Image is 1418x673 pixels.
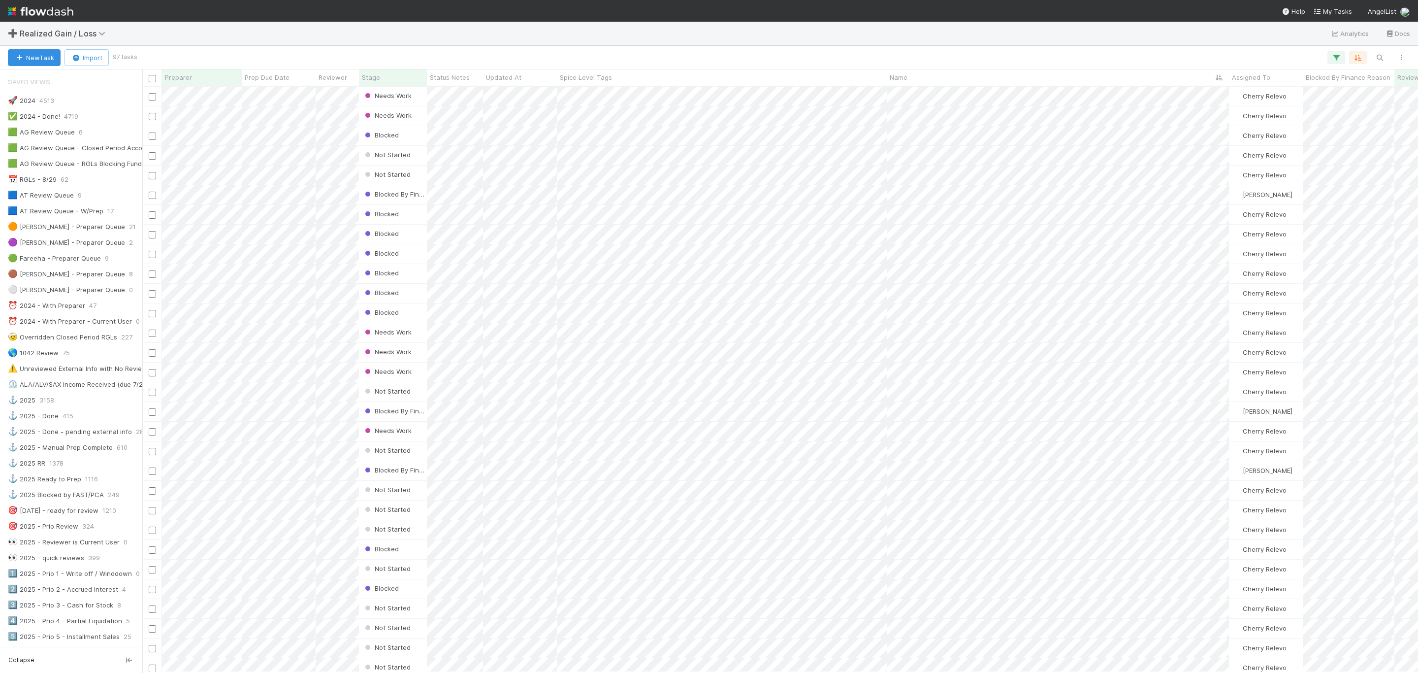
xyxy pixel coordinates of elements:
[1233,467,1241,474] img: avatar_04ed6c9e-3b93-401c-8c3a-8fad1b1fc72c.png
[1233,585,1241,593] img: avatar_1c2f0edd-858e-4812-ac14-2a8986687c67.png
[107,205,114,217] span: 17
[8,254,18,262] span: 🟢
[8,110,60,123] div: 2024 - Done!
[8,410,59,422] div: 2025 - Done
[149,172,156,179] input: Toggle Row Selected
[1243,92,1287,100] span: Cherry Relevo
[363,427,412,435] span: Needs Work
[1243,605,1287,612] span: Cherry Relevo
[1385,28,1410,39] a: Docs
[8,72,50,92] span: Saved Views
[8,126,75,138] div: AG Review Queue
[1233,347,1287,357] div: Cherry Relevo
[1233,288,1287,298] div: Cherry Relevo
[1233,209,1287,219] div: Cherry Relevo
[363,544,399,554] div: Blocked
[1233,544,1287,554] div: Cherry Relevo
[8,96,18,104] span: 🚀
[8,441,113,454] div: 2025 - Manual Prep Complete
[363,111,412,119] span: Needs Work
[8,112,18,120] span: ✅
[8,331,117,343] div: Overridden Closed Period RGLs
[363,347,412,357] div: Needs Work
[363,131,399,139] span: Blocked
[1233,210,1241,218] img: avatar_1c2f0edd-858e-4812-ac14-2a8986687c67.png
[8,505,98,517] div: [DATE] - ready for review
[149,566,156,573] input: Toggle Row Selected
[430,72,470,82] span: Status Notes
[1243,191,1292,199] span: [PERSON_NAME]
[1233,308,1287,318] div: Cherry Relevo
[1243,447,1287,455] span: Cherry Relevo
[1233,663,1287,673] div: Cherry Relevo
[1243,151,1287,159] span: Cherry Relevo
[8,427,18,436] span: ⚓
[136,426,144,438] span: 28
[149,93,156,101] input: Toggle Row Selected
[49,457,64,470] span: 1378
[165,72,192,82] span: Preparer
[1243,506,1287,514] span: Cherry Relevo
[363,269,399,277] span: Blocked
[8,333,18,341] span: 🤕
[149,231,156,238] input: Toggle Row Selected
[117,599,121,611] span: 8
[149,487,156,495] input: Toggle Row Selected
[1233,112,1241,120] img: avatar_1c2f0edd-858e-4812-ac14-2a8986687c67.png
[129,236,133,249] span: 2
[1243,467,1292,474] span: [PERSON_NAME]
[363,525,411,533] span: Not Started
[486,72,521,82] span: Updated At
[149,211,156,219] input: Toggle Row Selected
[1233,486,1241,494] img: avatar_1c2f0edd-858e-4812-ac14-2a8986687c67.png
[363,386,411,396] div: Not Started
[8,238,18,246] span: 🟣
[363,564,411,573] div: Not Started
[363,230,399,237] span: Blocked
[117,441,128,454] span: 610
[560,72,612,82] span: Spice Level Tags
[1233,269,1287,278] div: Cherry Relevo
[122,583,126,596] span: 4
[363,387,411,395] span: Not Started
[363,465,427,475] div: Blocked By Finance
[8,585,18,593] span: 2️⃣
[1233,132,1241,139] img: avatar_1c2f0edd-858e-4812-ac14-2a8986687c67.png
[8,49,61,66] button: NewTask
[1330,28,1369,39] a: Analytics
[8,553,18,562] span: 👀
[1233,406,1292,416] div: [PERSON_NAME]
[1233,329,1241,336] img: avatar_1c2f0edd-858e-4812-ac14-2a8986687c67.png
[8,159,18,168] span: 🟩
[363,268,399,278] div: Blocked
[64,49,109,66] button: Import
[1233,249,1287,259] div: Cherry Relevo
[363,485,411,495] div: Not Started
[363,308,399,316] span: Blocked
[1243,230,1287,238] span: Cherry Relevo
[63,410,73,422] span: 415
[89,300,97,312] span: 47
[1313,6,1352,16] a: My Tasks
[1233,367,1287,377] div: Cherry Relevo
[363,446,411,454] span: Not Started
[8,347,59,359] div: 1042 Review
[363,642,411,652] div: Not Started
[363,445,411,455] div: Not Started
[8,443,18,451] span: ⚓
[8,364,18,372] span: ⚠️
[105,252,109,265] span: 9
[363,604,411,612] span: Not Started
[149,251,156,258] input: Toggle Row Selected
[1233,92,1241,100] img: avatar_1c2f0edd-858e-4812-ac14-2a8986687c67.png
[8,396,18,404] span: ⚓
[1233,151,1241,159] img: avatar_1c2f0edd-858e-4812-ac14-2a8986687c67.png
[1233,545,1241,553] img: avatar_1c2f0edd-858e-4812-ac14-2a8986687c67.png
[1233,91,1287,101] div: Cherry Relevo
[1233,466,1292,475] div: [PERSON_NAME]
[149,349,156,357] input: Toggle Row Selected
[149,527,156,534] input: Toggle Row Selected
[149,75,156,82] input: Toggle All Rows Selected
[363,367,412,376] div: Needs Work
[363,249,399,257] span: Blocked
